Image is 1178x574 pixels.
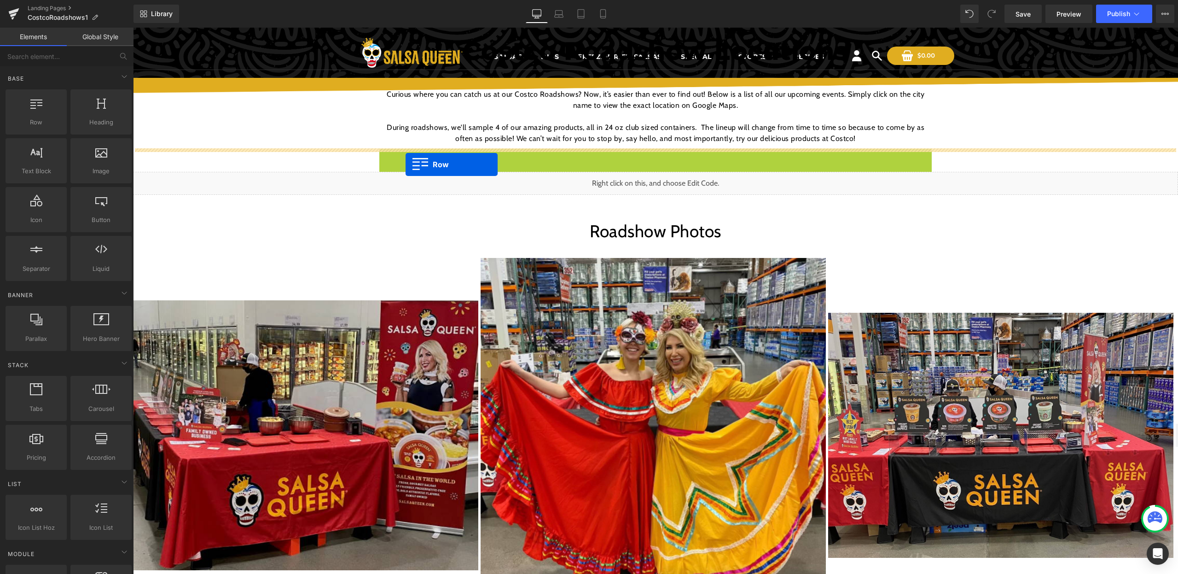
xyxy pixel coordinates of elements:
[28,5,133,12] a: Landing Pages
[548,5,570,23] a: Laptop
[7,74,25,83] span: Base
[7,361,29,369] span: Stack
[1107,10,1130,18] span: Publish
[1156,5,1174,23] button: More
[73,404,129,414] span: Carousel
[7,480,23,488] span: List
[8,523,64,533] span: Icon List Hoz
[133,5,179,23] a: New Library
[592,5,614,23] a: Mobile
[8,404,64,414] span: Tabs
[73,523,129,533] span: Icon List
[253,94,792,117] p: During roadshows, we'll sample 4 of our amazing products, all in 24 oz club sized containers. The...
[67,28,133,46] a: Global Style
[1096,5,1152,23] button: Publish
[73,334,129,344] span: Hero Banner
[73,215,129,225] span: Button
[7,550,35,558] span: Module
[8,166,64,176] span: Text Block
[73,117,129,127] span: Heading
[960,5,979,23] button: Undo
[1045,5,1092,23] a: Preview
[8,264,64,274] span: Separator
[570,5,592,23] a: Tablet
[8,453,64,463] span: Pricing
[982,5,1001,23] button: Redo
[73,264,129,274] span: Liquid
[8,334,64,344] span: Parallax
[151,10,173,18] span: Library
[73,453,129,463] span: Accordion
[28,14,88,21] span: CostcoRoadshows1
[1056,9,1081,19] span: Preview
[7,291,34,299] span: Banner
[73,166,129,176] span: Image
[253,61,792,83] p: Curious where you can catch us at our Costco Roadshows? Now, it’s easier than ever to find out! B...
[8,215,64,225] span: Icon
[1147,543,1169,565] div: Open Intercom Messenger
[8,117,64,127] span: Row
[526,5,548,23] a: Desktop
[1016,9,1031,19] span: Save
